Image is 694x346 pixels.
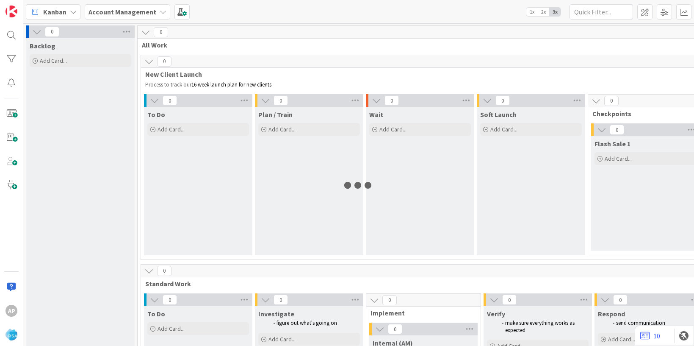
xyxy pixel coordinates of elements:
[526,8,538,16] span: 1x
[379,126,406,133] span: Add Card...
[371,309,470,317] span: Implement
[40,57,67,64] span: Add Card...
[6,329,17,340] img: avatar
[608,335,635,343] span: Add Card...
[594,140,630,148] span: Flash Sale 1
[598,310,625,318] span: Respond
[45,27,59,37] span: 0
[538,8,549,16] span: 2x
[616,319,665,326] span: send communication
[6,6,17,17] img: Visit kanbanzone.com
[258,110,293,119] span: Plan / Train
[502,295,517,305] span: 0
[495,95,510,106] span: 0
[640,331,660,341] a: 10
[6,305,17,317] div: Ap
[388,324,402,334] span: 0
[610,125,624,135] span: 0
[369,110,383,119] span: Wait
[268,335,296,343] span: Add Card...
[384,95,399,106] span: 0
[490,126,517,133] span: Add Card...
[605,155,632,162] span: Add Card...
[268,126,296,133] span: Add Card...
[604,96,619,106] span: 0
[191,81,271,88] span: 16 week launch plan for new clients
[157,56,171,67] span: 0
[147,310,165,318] span: To Do
[274,95,288,106] span: 0
[157,266,171,276] span: 0
[382,295,397,305] span: 0
[570,4,633,20] input: Quick Filter...
[88,8,156,16] b: Account Management
[276,319,337,326] span: figure out what's going on
[505,319,576,333] span: make sure everything works as expected
[163,295,177,305] span: 0
[154,27,168,37] span: 0
[43,7,66,17] span: Kanban
[147,110,165,119] span: To Do
[487,310,505,318] span: Verify
[613,295,628,305] span: 0
[158,126,185,133] span: Add Card...
[258,310,294,318] span: Investigate
[549,8,561,16] span: 3x
[274,295,288,305] span: 0
[480,110,517,119] span: Soft Launch
[30,42,55,50] span: Backlog
[163,95,177,106] span: 0
[158,325,185,332] span: Add Card...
